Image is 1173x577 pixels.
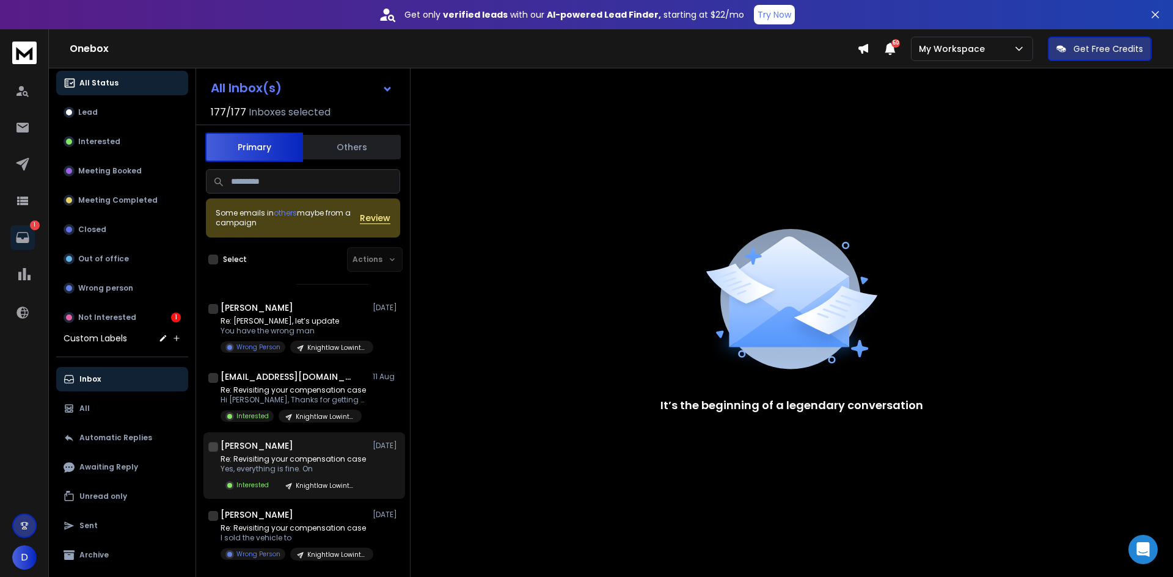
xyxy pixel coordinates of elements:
div: Open Intercom Messenger [1128,535,1158,564]
img: logo [12,42,37,64]
p: Try Now [758,9,791,21]
button: Closed [56,217,188,242]
p: Re: [PERSON_NAME], let’s update [221,316,367,326]
button: All Status [56,71,188,95]
p: [DATE] [373,441,400,451]
button: D [12,545,37,570]
p: [DATE] [373,510,400,520]
button: Unread only [56,484,188,509]
p: Meeting Completed [78,195,158,205]
p: Archive [79,550,109,560]
p: Get only with our starting at $22/mo [404,9,744,21]
p: Re: Revisiting your compensation case [221,454,366,464]
button: Sent [56,513,188,538]
button: Meeting Completed [56,188,188,212]
button: All [56,396,188,421]
p: Knightlaw Lowintent leads [296,412,354,421]
p: Closed [78,225,106,234]
div: 1 [171,313,181,322]
a: 1 [10,225,35,250]
button: Get Free Credits [1048,37,1152,61]
p: Knightlaw Lowintent leads [307,550,366,559]
h1: [PERSON_NAME] [221,440,293,452]
strong: verified leads [443,9,508,21]
div: Some emails in maybe from a campaign [216,208,360,228]
p: Re: Revisiting your compensation case [221,385,367,395]
h3: Custom Labels [64,332,127,344]
p: Wrong Person [236,343,280,352]
p: Meeting Booked [78,166,142,176]
button: Inbox [56,367,188,391]
p: 11 Aug [373,372,400,382]
h1: Onebox [70,42,857,56]
p: Interested [236,412,269,421]
span: others [274,208,297,218]
p: Wrong person [78,283,133,293]
p: Get Free Credits [1073,43,1143,55]
p: Automatic Replies [79,433,152,443]
h1: [PERSON_NAME] [221,509,293,521]
p: Unread only [79,492,127,501]
button: Meeting Booked [56,159,188,183]
p: Re: Revisiting your compensation case [221,523,367,533]
p: 1 [30,220,40,230]
button: Interested [56,129,188,154]
button: Out of office [56,247,188,271]
p: Knightlaw Lowintent leads [296,481,354,490]
button: Lead [56,100,188,125]
button: Awaiting Reply [56,455,188,479]
p: [DATE] [373,303,400,313]
label: Select [223,255,247,264]
button: Others [303,134,401,161]
p: It’s the beginning of a legendary conversation [660,397,923,414]
p: Hi [PERSON_NAME], Thanks for getting back [221,395,367,405]
span: 50 [891,39,900,48]
h1: [PERSON_NAME] [221,302,293,314]
p: Out of office [78,254,129,264]
p: Knightlaw Lowintent leads [307,343,366,352]
button: Wrong person [56,276,188,300]
p: Interested [236,481,269,490]
button: Not Interested1 [56,305,188,330]
p: Lead [78,107,98,117]
p: Yes, everything is fine. On [221,464,366,474]
p: Sent [79,521,98,531]
button: Review [360,212,390,224]
p: Not Interested [78,313,136,322]
button: Try Now [754,5,795,24]
p: Interested [78,137,120,147]
button: All Inbox(s) [201,76,403,100]
h1: All Inbox(s) [211,82,282,94]
p: All Status [79,78,119,88]
p: All [79,404,90,413]
strong: AI-powered Lead Finder, [547,9,661,21]
h3: Inboxes selected [249,105,331,120]
p: You have the wrong man [221,326,367,336]
button: Archive [56,543,188,567]
p: My Workspace [919,43,990,55]
h1: [EMAIL_ADDRESS][DOMAIN_NAME] [221,371,355,383]
p: Awaiting Reply [79,462,138,472]
p: I sold the vehicle to [221,533,367,543]
button: Primary [205,132,303,162]
p: Wrong Person [236,550,280,559]
button: Automatic Replies [56,426,188,450]
span: 177 / 177 [211,105,246,120]
p: Inbox [79,374,101,384]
